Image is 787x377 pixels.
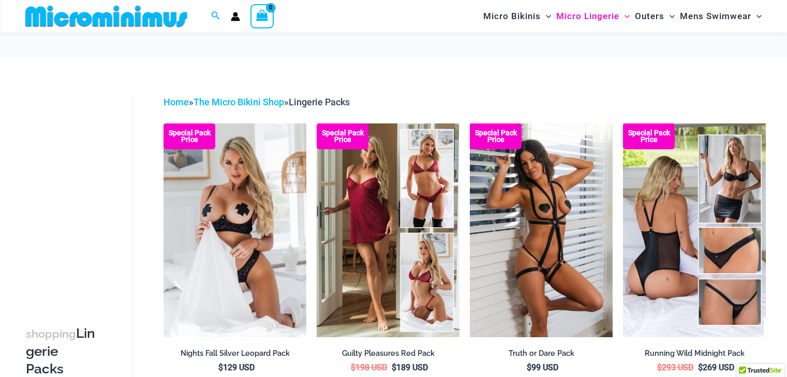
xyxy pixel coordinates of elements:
[527,363,531,372] span: $
[351,363,387,372] bdi: 198 USD
[164,123,306,337] a: Nights Fall Silver Leopard 1036 Bra 6046 Thong 09v2 Nights Fall Silver Leopard 1036 Bra 6046 Thon...
[470,349,613,358] h2: Truth or Dare Pack
[657,363,662,372] span: $
[623,349,766,358] h2: Running Wild Midnight Pack
[751,3,762,29] span: Menu Toggle
[164,349,306,358] h2: Nights Fall Silver Leopard Pack
[218,363,255,372] bdi: 129 USD
[392,363,396,372] span: $
[351,363,355,372] span: $
[317,123,459,337] a: Guilty Pleasures Red Collection Pack F Guilty Pleasures Red Collection Pack BGuilty Pleasures Red...
[677,3,764,29] a: Mens SwimwearMenu ToggleMenu Toggle
[317,349,459,358] h2: Guilty Pleasures Red Pack
[470,123,613,337] img: Truth or Dare Black 1905 Bodysuit 611 Micro 07
[218,363,223,372] span: $
[194,97,284,107] a: The Micro Bikini Shop
[317,130,368,143] b: Special Pack Price
[164,123,306,337] img: Nights Fall Silver Leopard 1036 Bra 6046 Thong 09v2
[635,3,664,29] span: Outers
[21,5,191,28] img: MM SHOP LOGO FLAT
[554,3,632,29] a: Micro LingerieMenu ToggleMenu Toggle
[623,349,766,362] a: Running Wild Midnight Pack
[698,363,703,372] span: $
[231,12,240,21] a: Account icon link
[623,130,675,143] b: Special Pack Price
[392,363,428,372] bdi: 189 USD
[164,349,306,362] a: Nights Fall Silver Leopard Pack
[470,123,613,337] a: Truth or Dare Black 1905 Bodysuit 611 Micro 07 Truth or Dare Black 1905 Bodysuit 611 Micro 06Trut...
[164,130,215,143] b: Special Pack Price
[470,130,522,143] b: Special Pack Price
[479,2,766,31] nav: Site Navigation
[317,349,459,362] a: Guilty Pleasures Red Pack
[481,3,554,29] a: Micro BikinisMenu ToggleMenu Toggle
[26,327,76,340] span: shopping
[680,3,751,29] span: Mens Swimwear
[164,97,189,107] a: Home
[556,3,619,29] span: Micro Lingerie
[250,4,274,28] a: View Shopping Cart, empty
[664,3,675,29] span: Menu Toggle
[26,86,119,293] iframe: TrustedSite Certified
[632,3,677,29] a: OutersMenu ToggleMenu Toggle
[470,349,613,362] a: Truth or Dare Pack
[619,3,630,29] span: Menu Toggle
[698,363,734,372] bdi: 269 USD
[541,3,551,29] span: Menu Toggle
[483,3,541,29] span: Micro Bikinis
[527,363,558,372] bdi: 99 USD
[164,97,350,107] span: » »
[623,123,766,337] a: All Styles (1) Running Wild Midnight 1052 Top 6512 Bottom 04Running Wild Midnight 1052 Top 6512 B...
[623,123,766,337] img: All Styles (1)
[317,123,459,337] img: Guilty Pleasures Red Collection Pack F
[211,10,220,23] a: Search icon link
[289,97,350,107] span: Lingerie Packs
[657,363,693,372] bdi: 293 USD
